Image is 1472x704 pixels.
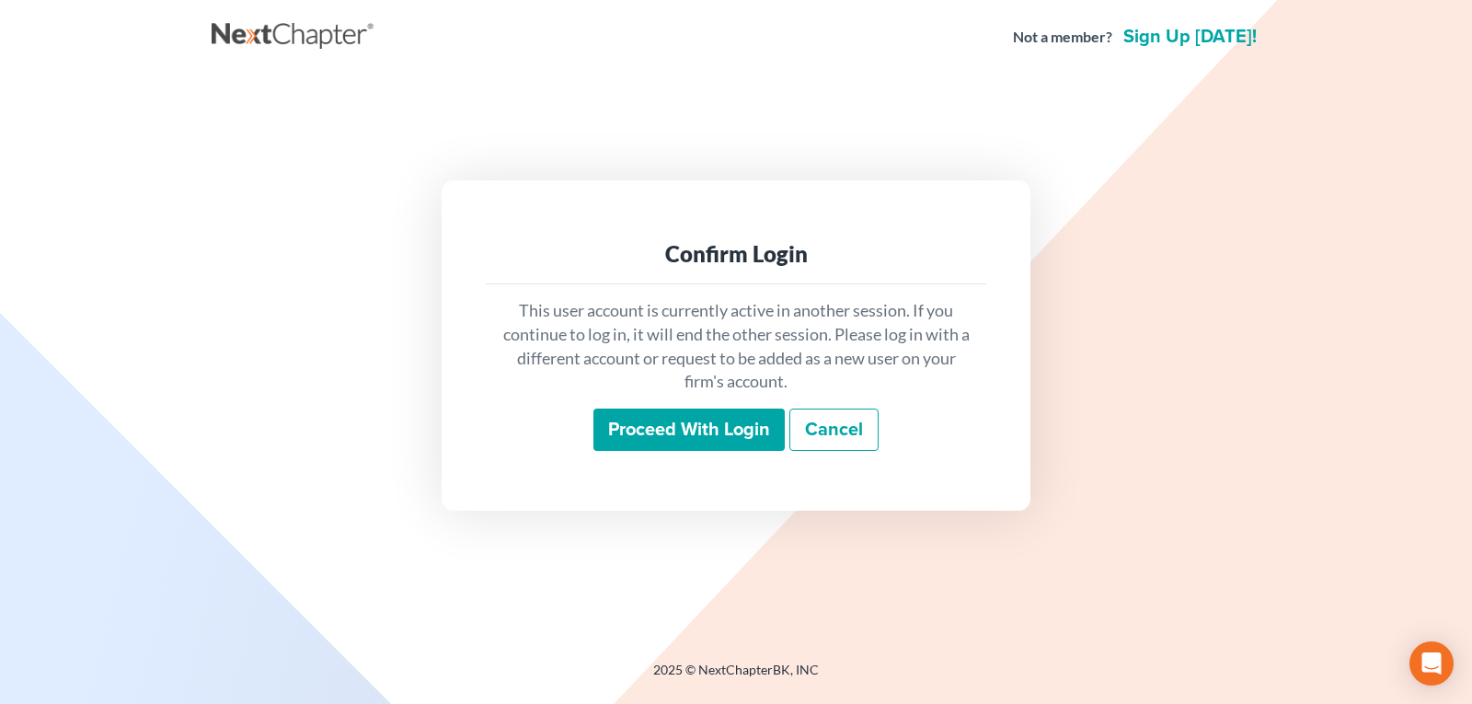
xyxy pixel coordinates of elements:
a: Sign up [DATE]! [1120,28,1260,46]
div: Open Intercom Messenger [1409,641,1454,686]
a: Cancel [789,409,879,451]
div: 2025 © NextChapterBK, INC [212,661,1260,694]
input: Proceed with login [593,409,785,451]
div: Confirm Login [500,239,972,269]
p: This user account is currently active in another session. If you continue to log in, it will end ... [500,299,972,394]
strong: Not a member? [1013,27,1112,48]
